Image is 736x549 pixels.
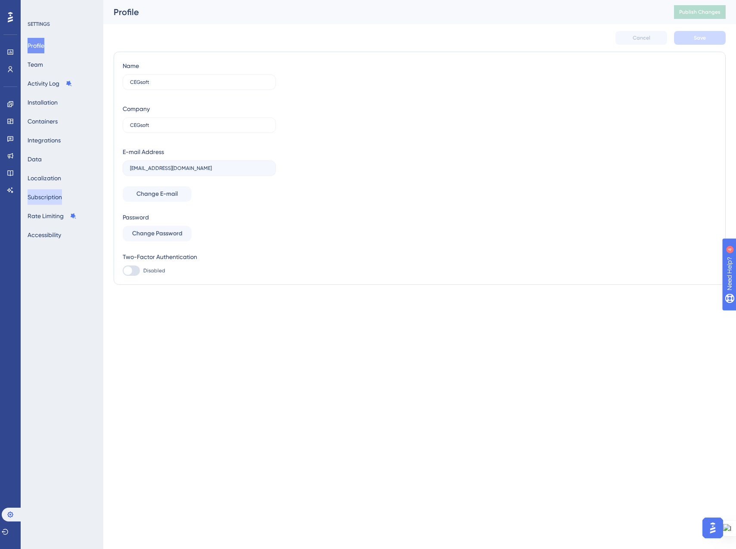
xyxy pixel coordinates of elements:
[28,208,77,224] button: Rate Limiting
[123,104,150,114] div: Company
[28,38,44,53] button: Profile
[130,122,269,128] input: Company Name
[28,133,61,148] button: Integrations
[674,31,726,45] button: Save
[633,34,650,41] span: Cancel
[123,212,276,222] div: Password
[700,515,726,541] iframe: UserGuiding AI Assistant Launcher
[28,170,61,186] button: Localization
[694,34,706,41] span: Save
[123,147,164,157] div: E-mail Address
[28,227,61,243] button: Accessibility
[28,57,43,72] button: Team
[123,186,192,202] button: Change E-mail
[20,2,54,12] span: Need Help?
[60,4,62,11] div: 4
[123,226,192,241] button: Change Password
[615,31,667,45] button: Cancel
[28,189,62,205] button: Subscription
[28,151,42,167] button: Data
[28,114,58,129] button: Containers
[28,95,58,110] button: Installation
[28,21,97,28] div: SETTINGS
[130,165,269,171] input: E-mail Address
[679,9,721,15] span: Publish Changes
[143,267,165,274] span: Disabled
[123,252,276,262] div: Two-Factor Authentication
[28,76,72,91] button: Activity Log
[130,79,265,85] input: Name Surname
[136,189,178,199] span: Change E-mail
[132,228,182,239] span: Change Password
[123,61,139,71] div: Name
[674,5,726,19] button: Publish Changes
[114,6,653,18] div: Profile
